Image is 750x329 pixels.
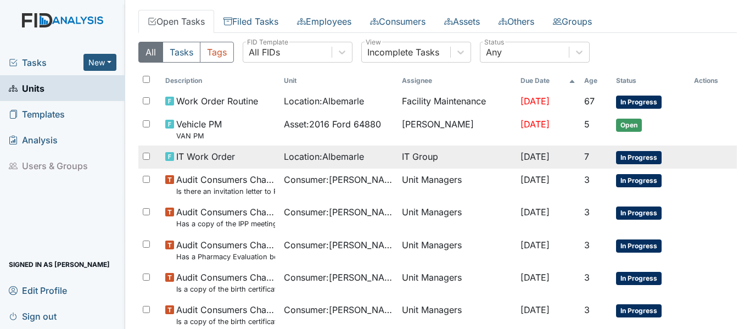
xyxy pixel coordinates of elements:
[584,207,590,218] span: 3
[616,119,642,132] span: Open
[520,151,550,162] span: [DATE]
[367,46,439,59] div: Incomplete Tasks
[520,272,550,283] span: [DATE]
[176,252,275,262] small: Has a Pharmacy Evaluation been completed quarterly?
[138,42,163,63] button: All
[9,80,44,97] span: Units
[284,271,393,284] span: Consumer : [PERSON_NAME]
[398,234,516,266] td: Unit Managers
[176,118,222,141] span: Vehicle PM VAN PM
[584,304,590,315] span: 3
[138,42,234,63] div: Type filter
[9,131,58,148] span: Analysis
[616,174,662,187] span: In Progress
[9,105,65,122] span: Templates
[176,271,275,294] span: Audit Consumers Charts Is a copy of the birth certificate found in the file?
[176,284,275,294] small: Is a copy of the birth certificate found in the file?
[520,96,550,107] span: [DATE]
[616,96,662,109] span: In Progress
[9,308,57,325] span: Sign out
[83,54,116,71] button: New
[161,71,279,90] th: Toggle SortBy
[520,174,550,185] span: [DATE]
[163,42,200,63] button: Tasks
[176,186,275,197] small: Is there an invitation letter to Parent/Guardian for current years team meetings in T-Logs (Therap)?
[200,42,234,63] button: Tags
[616,151,662,164] span: In Progress
[398,71,516,90] th: Assignee
[584,119,590,130] span: 5
[398,90,516,113] td: Facility Maintenance
[176,150,235,163] span: IT Work Order
[486,46,502,59] div: Any
[584,96,595,107] span: 67
[398,113,516,146] td: [PERSON_NAME]
[9,282,67,299] span: Edit Profile
[249,46,280,59] div: All FIDs
[279,71,398,90] th: Toggle SortBy
[284,238,393,252] span: Consumer : [PERSON_NAME]
[616,207,662,220] span: In Progress
[516,71,580,90] th: Toggle SortBy
[284,173,393,186] span: Consumer : [PERSON_NAME]
[284,150,364,163] span: Location : Albemarle
[398,146,516,169] td: IT Group
[520,304,550,315] span: [DATE]
[616,304,662,317] span: In Progress
[138,10,214,33] a: Open Tasks
[584,151,589,162] span: 7
[176,303,275,327] span: Audit Consumers Charts Is a copy of the birth certificate found in the file?
[176,94,258,108] span: Work Order Routine
[176,173,275,197] span: Audit Consumers Charts Is there an invitation letter to Parent/Guardian for current years team me...
[398,201,516,233] td: Unit Managers
[176,219,275,229] small: Has a copy of the IPP meeting been sent to the Parent/Guardian [DATE] of the meeting?
[489,10,544,33] a: Others
[284,94,364,108] span: Location : Albemarle
[616,272,662,285] span: In Progress
[284,118,381,131] span: Asset : 2016 Ford 64880
[398,266,516,299] td: Unit Managers
[584,239,590,250] span: 3
[361,10,435,33] a: Consumers
[9,56,83,69] a: Tasks
[616,239,662,253] span: In Progress
[580,71,611,90] th: Toggle SortBy
[544,10,601,33] a: Groups
[214,10,288,33] a: Filed Tasks
[288,10,361,33] a: Employees
[520,119,550,130] span: [DATE]
[176,316,275,327] small: Is a copy of the birth certificate found in the file?
[520,239,550,250] span: [DATE]
[584,272,590,283] span: 3
[284,205,393,219] span: Consumer : [PERSON_NAME]
[398,169,516,201] td: Unit Managers
[176,131,222,141] small: VAN PM
[176,238,275,262] span: Audit Consumers Charts Has a Pharmacy Evaluation been completed quarterly?
[690,71,737,90] th: Actions
[284,303,393,316] span: Consumer : [PERSON_NAME]
[520,207,550,218] span: [DATE]
[612,71,690,90] th: Toggle SortBy
[176,205,275,229] span: Audit Consumers Charts Has a copy of the IPP meeting been sent to the Parent/Guardian within 30 d...
[9,256,110,273] span: Signed in as [PERSON_NAME]
[143,76,150,83] input: Toggle All Rows Selected
[435,10,489,33] a: Assets
[584,174,590,185] span: 3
